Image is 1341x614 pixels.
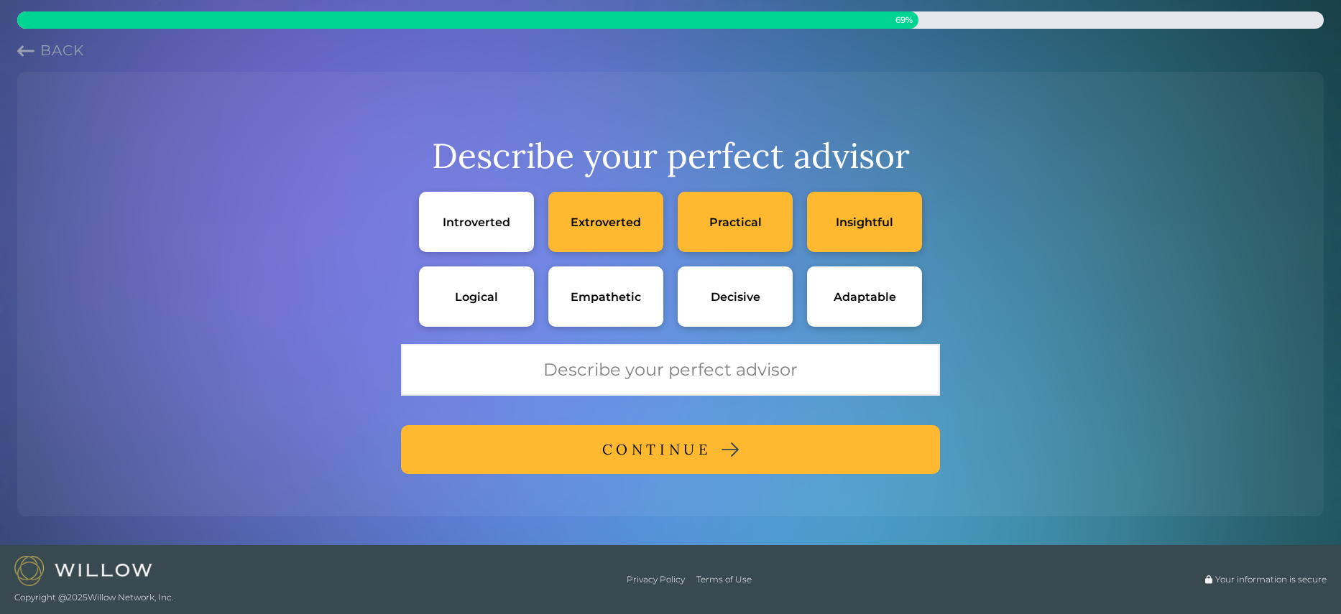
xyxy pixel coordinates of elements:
[571,289,641,304] div: Empathetic
[401,425,940,474] button: CONTINUE
[40,42,84,59] span: Back
[14,592,173,603] span: Copyright @ 2025 Willow Network, Inc.
[602,437,711,462] div: CONTINUE
[1215,574,1327,585] span: Your information is secure
[834,289,896,304] div: Adaptable
[432,134,910,177] div: Describe your perfect advisor
[17,14,913,26] span: 69 %
[836,215,893,230] div: Insightful
[14,556,152,585] img: Willow logo
[17,11,918,29] div: 69% complete
[571,215,641,230] div: Extroverted
[443,215,510,230] div: Introverted
[711,289,760,304] div: Decisive
[696,574,752,585] a: Terms of Use
[17,40,84,60] button: Previous question
[455,289,498,304] div: Logical
[401,344,940,396] input: Describe your perfect advisor
[627,574,685,585] a: Privacy Policy
[709,215,762,230] div: Practical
